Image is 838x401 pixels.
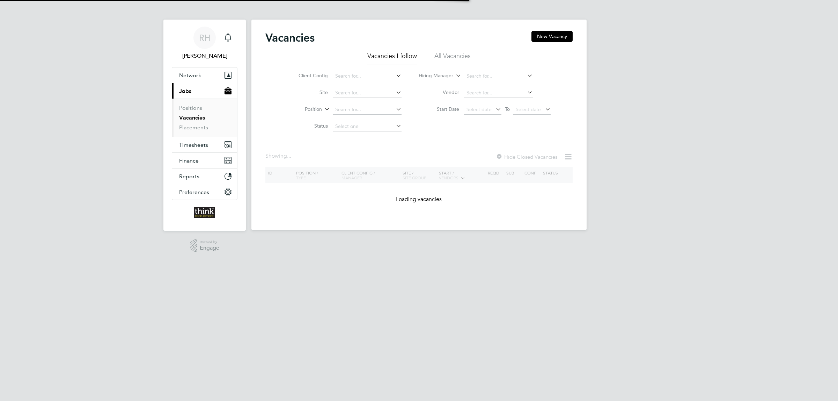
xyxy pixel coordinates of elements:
[172,83,237,99] button: Jobs
[466,106,492,113] span: Select date
[179,157,199,164] span: Finance
[464,88,533,98] input: Search for...
[179,114,205,121] a: Vacancies
[172,99,237,137] div: Jobs
[172,153,237,168] button: Finance
[179,142,208,148] span: Timesheets
[190,239,220,252] a: Powered byEngage
[172,184,237,200] button: Preferences
[194,207,215,218] img: thinkrecruitment-logo-retina.png
[333,105,402,115] input: Search for...
[265,31,315,45] h2: Vacancies
[172,169,237,184] button: Reports
[288,72,328,79] label: Client Config
[434,52,471,64] li: All Vacancies
[179,124,208,131] a: Placements
[413,72,453,79] label: Hiring Manager
[179,105,202,111] a: Positions
[199,33,211,42] span: RH
[172,27,237,60] a: RH[PERSON_NAME]
[179,173,199,180] span: Reports
[333,122,402,131] input: Select one
[200,239,219,245] span: Powered by
[163,20,246,231] nav: Main navigation
[503,105,512,114] span: To
[333,71,402,81] input: Search for...
[288,123,328,129] label: Status
[265,152,293,160] div: Showing
[172,207,237,218] a: Go to home page
[172,67,237,83] button: Network
[464,71,533,81] input: Search for...
[287,152,291,159] span: ...
[179,189,209,195] span: Preferences
[367,52,417,64] li: Vacancies I follow
[516,106,541,113] span: Select date
[419,89,459,95] label: Vendor
[282,106,322,113] label: Position
[179,88,191,94] span: Jobs
[333,88,402,98] input: Search for...
[172,137,237,152] button: Timesheets
[288,89,328,95] label: Site
[200,245,219,251] span: Engage
[179,72,201,79] span: Network
[496,153,557,160] label: Hide Closed Vacancies
[531,31,573,42] button: New Vacancy
[419,106,459,112] label: Start Date
[172,52,237,60] span: Roxanne Hayes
